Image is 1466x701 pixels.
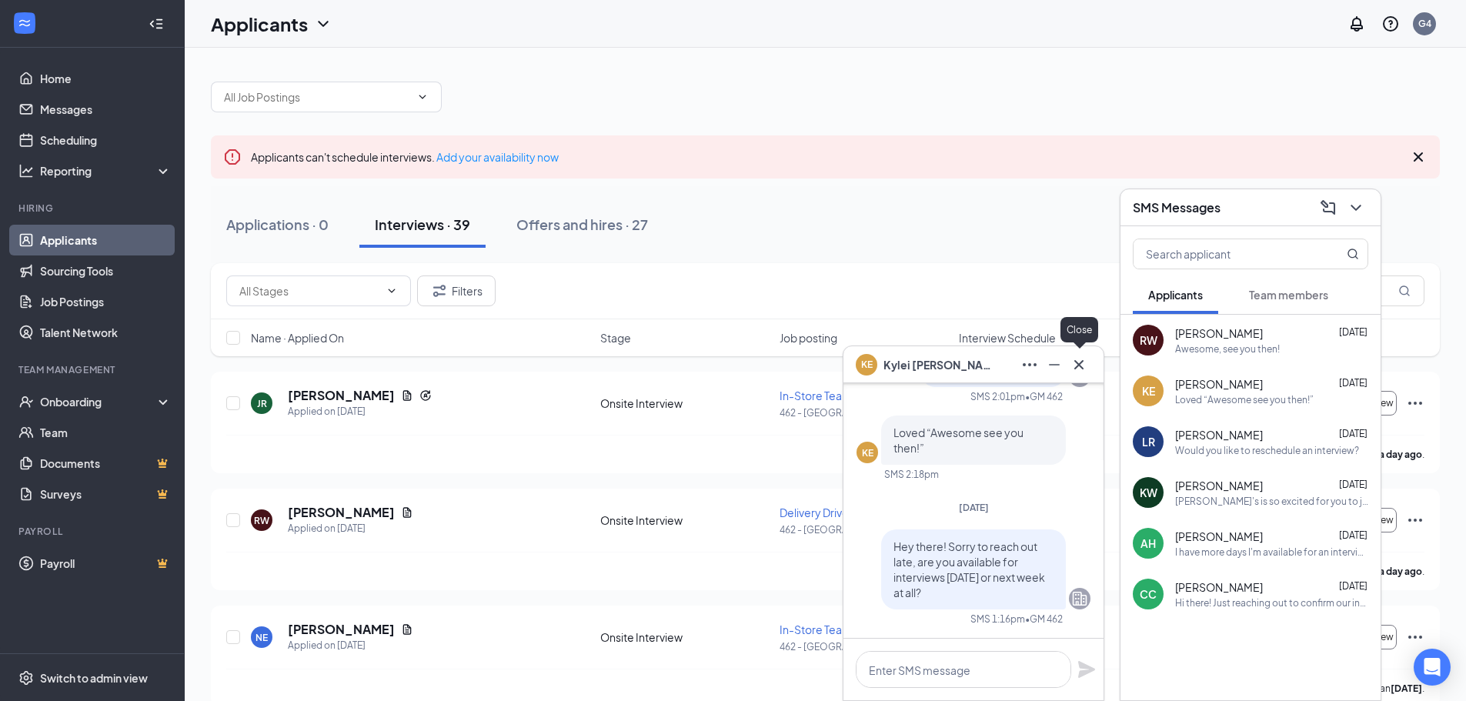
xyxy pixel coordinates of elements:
a: Job Postings [40,286,172,317]
div: RW [254,514,269,527]
a: SurveysCrown [40,479,172,509]
svg: Document [401,506,413,519]
button: ComposeMessage [1316,195,1341,220]
div: [PERSON_NAME]'s is so excited for you to join our team! Do you know anyone else who might be inte... [1175,495,1368,508]
span: Delivery Driver [780,506,853,519]
div: Onboarding [40,394,159,409]
span: [DATE] [1339,428,1367,439]
div: Team Management [18,363,169,376]
svg: Cross [1409,148,1428,166]
svg: ChevronDown [314,15,332,33]
div: Interviews · 39 [375,215,470,234]
div: CC [1140,586,1157,602]
span: Job posting [780,330,837,345]
h1: Applicants [211,11,308,37]
span: Stage [600,330,631,345]
div: KE [862,446,873,459]
span: • GM 462 [1025,613,1063,626]
span: Kylei [PERSON_NAME] [883,356,991,373]
div: Onsite Interview [600,396,770,411]
a: Home [40,63,172,94]
p: 462 - [GEOGRAPHIC_DATA] [780,406,950,419]
div: KE [1142,383,1155,399]
svg: Company [1070,589,1089,608]
a: Team [40,417,172,448]
button: ChevronDown [1344,195,1368,220]
svg: Ellipses [1406,394,1424,412]
div: Hi there! Just reaching out to confirm our interview [DATE] at 3:00 is still on! [1175,596,1368,609]
svg: QuestionInfo [1381,15,1400,33]
div: Applied on [DATE] [288,404,432,419]
div: Reporting [40,163,172,179]
span: [DATE] [1339,377,1367,389]
svg: Plane [1077,660,1096,679]
a: Add your availability now [436,150,559,164]
svg: Document [401,389,413,402]
h5: [PERSON_NAME] [288,504,395,521]
span: [PERSON_NAME] [1175,427,1263,442]
a: Messages [40,94,172,125]
div: Offers and hires · 27 [516,215,648,234]
div: NE [255,631,268,644]
input: All Stages [239,282,379,299]
svg: MagnifyingGlass [1398,285,1411,297]
svg: Notifications [1347,15,1366,33]
span: [DATE] [1339,326,1367,338]
span: • GM 462 [1025,390,1063,403]
div: I have more days I'm available for an interview [1175,546,1368,559]
svg: Error [223,148,242,166]
div: G4 [1418,17,1431,30]
input: Search applicant [1134,239,1316,269]
svg: ChevronDown [1347,199,1365,217]
div: Loved “Awesome see you then!” [1175,393,1314,406]
span: [DATE] [959,502,989,513]
span: [PERSON_NAME] [1175,325,1263,341]
div: Would you like to reschedule an interview? [1175,444,1359,457]
span: Interview Schedule [959,330,1056,345]
p: 462 - [GEOGRAPHIC_DATA] [780,523,950,536]
span: [DATE] [1339,580,1367,592]
svg: ChevronDown [386,285,398,297]
svg: Ellipses [1020,356,1039,374]
div: Onsite Interview [600,512,770,528]
b: [DATE] [1391,683,1422,694]
a: Applicants [40,225,172,255]
svg: Settings [18,670,34,686]
div: Awesome, see you then! [1175,342,1280,356]
div: SMS 2:18pm [884,468,939,481]
h3: SMS Messages [1133,199,1221,216]
svg: Filter [430,282,449,300]
svg: WorkstreamLogo [17,15,32,31]
div: Close [1060,317,1098,342]
svg: UserCheck [18,394,34,409]
svg: Cross [1070,356,1088,374]
p: 462 - [GEOGRAPHIC_DATA] [780,640,950,653]
svg: Analysis [18,163,34,179]
h5: [PERSON_NAME] [288,621,395,638]
span: [PERSON_NAME] [1175,579,1263,595]
span: [PERSON_NAME] [1175,376,1263,392]
svg: Ellipses [1406,511,1424,529]
div: SMS 2:01pm [970,390,1025,403]
span: Name · Applied On [251,330,344,345]
span: Hey there! Sorry to reach out late, are you available for interviews [DATE] or next week at all? [893,539,1045,599]
span: [DATE] [1339,479,1367,490]
div: AH [1140,536,1156,551]
button: Minimize [1042,352,1067,377]
svg: Collapse [149,16,164,32]
div: Switch to admin view [40,670,148,686]
span: In-Store Team Member [780,389,897,402]
svg: ComposeMessage [1319,199,1337,217]
a: PayrollCrown [40,548,172,579]
div: KW [1140,485,1157,500]
a: DocumentsCrown [40,448,172,479]
h5: [PERSON_NAME] [288,387,395,404]
div: Onsite Interview [600,629,770,645]
div: LR [1142,434,1155,449]
span: Team members [1249,288,1328,302]
div: Payroll [18,525,169,538]
svg: Reapply [419,389,432,402]
a: Scheduling [40,125,172,155]
svg: MagnifyingGlass [1347,248,1359,260]
span: Loved “Awesome see you then!” [893,426,1024,455]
